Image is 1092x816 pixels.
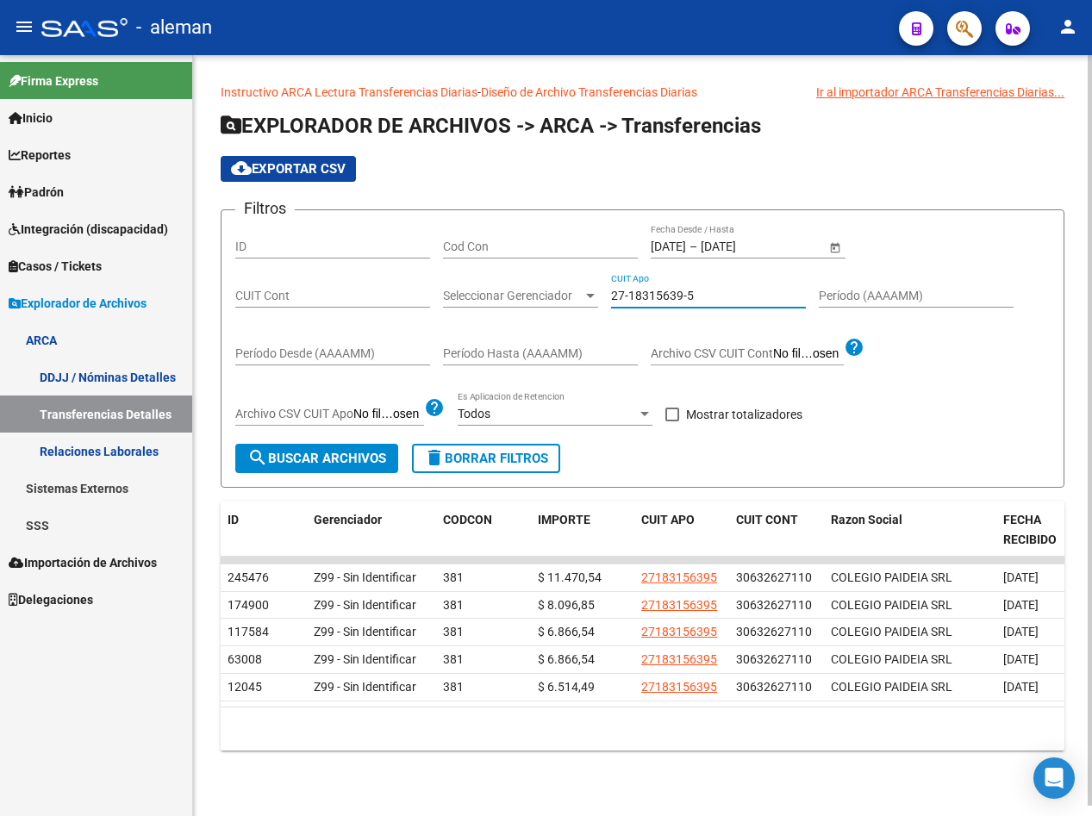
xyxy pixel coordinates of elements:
[1003,513,1057,546] span: FECHA RECIBIDO
[9,183,64,202] span: Padrón
[824,501,996,558] datatable-header-cell: Razon Social
[9,146,71,165] span: Reportes
[314,570,416,584] span: Z99 - Sin Identificar
[228,513,239,526] span: ID
[443,289,583,303] span: Seleccionar Gerenciador
[9,294,147,313] span: Explorador de Archivos
[9,72,98,90] span: Firma Express
[1058,16,1078,37] mat-icon: person
[136,9,212,47] span: - aleman
[1003,598,1039,612] span: [DATE]
[9,109,53,128] span: Inicio
[736,568,812,588] div: 30632627110
[458,407,490,420] span: Todos
[221,501,307,558] datatable-header-cell: ID
[651,346,773,360] span: Archivo CSV CUIT Cont
[424,451,548,466] span: Borrar Filtros
[826,238,844,256] button: Open calendar
[736,513,798,526] span: CUIT CONT
[641,513,695,526] span: CUIT APO
[228,680,262,694] span: 12045
[231,161,346,177] span: Exportar CSV
[531,501,634,558] datatable-header-cell: IMPORTE
[729,501,824,558] datatable-header-cell: CUIT CONT
[228,570,269,584] span: 245476
[831,513,902,526] span: Razon Social
[235,444,398,473] button: Buscar Archivos
[9,220,168,239] span: Integración (discapacidad)
[538,598,595,612] span: $ 8.096,85
[443,625,464,638] span: 381
[443,513,492,526] span: CODCON
[831,570,952,584] span: COLEGIO PAIDEIA SRL
[996,501,1091,558] datatable-header-cell: FECHA RECIBIDO
[773,346,844,362] input: Archivo CSV CUIT Cont
[651,240,686,254] input: Fecha inicio
[9,590,93,609] span: Delegaciones
[641,652,717,666] span: 27183156395
[641,680,717,694] span: 27183156395
[221,156,356,182] button: Exportar CSV
[831,598,952,612] span: COLEGIO PAIDEIA SRL
[481,85,697,99] a: Diseño de Archivo Transferencias Diarias
[831,680,952,694] span: COLEGIO PAIDEIA SRL
[686,404,802,425] span: Mostrar totalizadores
[314,680,416,694] span: Z99 - Sin Identificar
[443,598,464,612] span: 381
[443,680,464,694] span: 381
[228,598,269,612] span: 174900
[235,407,353,420] span: Archivo CSV CUIT Apo
[538,680,595,694] span: $ 6.514,49
[221,85,477,99] a: Instructivo ARCA Lectura Transferencias Diarias
[736,677,812,697] div: 30632627110
[235,196,295,221] h3: Filtros
[443,570,464,584] span: 381
[221,83,1064,102] p: -
[314,652,416,666] span: Z99 - Sin Identificar
[1003,680,1039,694] span: [DATE]
[14,16,34,37] mat-icon: menu
[1033,757,1075,799] div: Open Intercom Messenger
[831,625,952,638] span: COLEGIO PAIDEIA SRL
[353,407,424,422] input: Archivo CSV CUIT Apo
[228,652,262,666] span: 63008
[314,598,416,612] span: Z99 - Sin Identificar
[538,625,595,638] span: $ 6.866,54
[736,622,812,642] div: 30632627110
[538,570,602,584] span: $ 11.470,54
[1003,570,1039,584] span: [DATE]
[736,595,812,615] div: 30632627110
[412,444,560,473] button: Borrar Filtros
[844,337,864,358] mat-icon: help
[831,652,952,666] span: COLEGIO PAIDEIA SRL
[221,114,761,138] span: EXPLORADOR DE ARCHIVOS -> ARCA -> Transferencias
[641,625,717,638] span: 27183156395
[314,625,416,638] span: Z99 - Sin Identificar
[247,447,268,468] mat-icon: search
[314,513,382,526] span: Gerenciador
[231,158,252,178] mat-icon: cloud_download
[1003,625,1039,638] span: [DATE]
[538,513,590,526] span: IMPORTE
[443,652,464,666] span: 381
[690,240,697,254] span: –
[247,451,386,466] span: Buscar Archivos
[424,397,445,418] mat-icon: help
[9,257,102,276] span: Casos / Tickets
[424,447,445,468] mat-icon: delete
[9,553,157,572] span: Importación de Archivos
[307,501,436,558] datatable-header-cell: Gerenciador
[538,652,595,666] span: $ 6.866,54
[641,570,717,584] span: 27183156395
[634,501,729,558] datatable-header-cell: CUIT APO
[1003,652,1039,666] span: [DATE]
[701,240,785,254] input: Fecha fin
[436,501,496,558] datatable-header-cell: CODCON
[816,83,1064,102] div: Ir al importador ARCA Transferencias Diarias...
[641,598,717,612] span: 27183156395
[736,650,812,670] div: 30632627110
[228,625,269,638] span: 117584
